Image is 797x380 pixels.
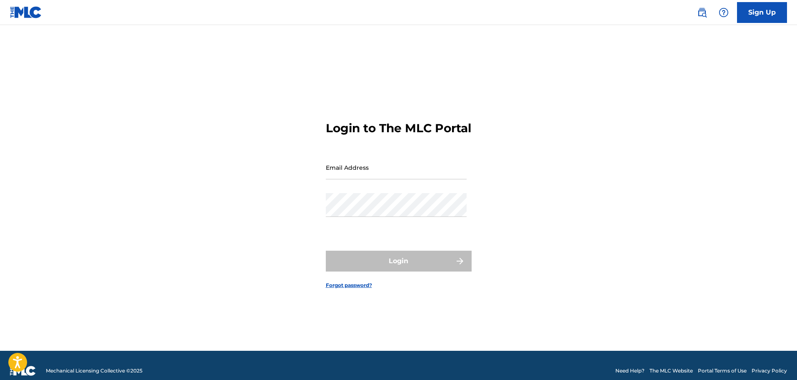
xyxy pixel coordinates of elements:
a: The MLC Website [650,367,693,375]
a: Portal Terms of Use [698,367,747,375]
img: search [697,8,707,18]
a: Forgot password? [326,282,372,289]
img: logo [10,366,36,376]
h3: Login to The MLC Portal [326,121,471,136]
a: Public Search [694,4,710,21]
a: Need Help? [615,367,645,375]
a: Privacy Policy [752,367,787,375]
img: MLC Logo [10,6,42,18]
span: Mechanical Licensing Collective © 2025 [46,367,142,375]
img: help [719,8,729,18]
a: Sign Up [737,2,787,23]
div: Help [715,4,732,21]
